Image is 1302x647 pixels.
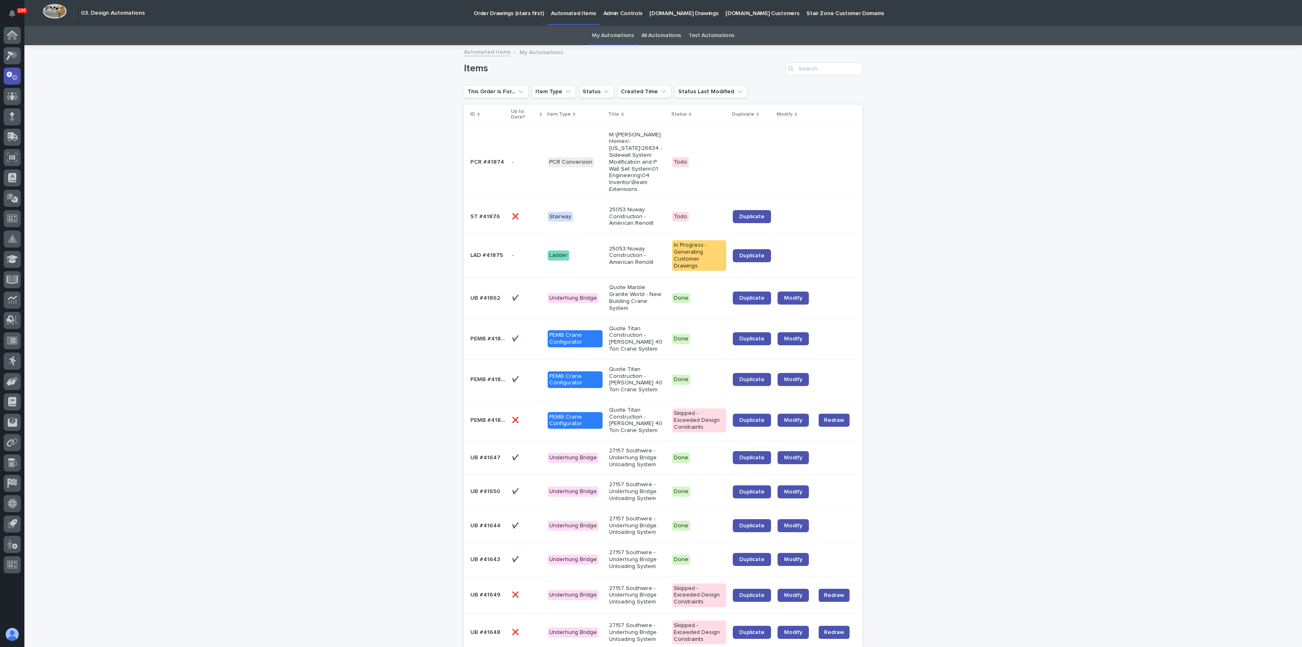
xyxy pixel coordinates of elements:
[548,250,569,261] div: Ladder
[739,455,765,461] span: Duplicate
[824,591,844,599] span: Redraw
[18,8,26,13] p: 100
[512,375,520,383] p: ✔️
[819,589,850,602] button: Redraw
[733,589,771,602] a: Duplicate
[470,250,505,259] p: LAD #41875
[778,292,809,305] a: Modify
[739,377,765,382] span: Duplicate
[672,212,689,222] div: Todo
[512,521,520,529] p: ✔️
[778,626,809,639] a: Modify
[470,293,502,302] p: UB #41862
[548,293,599,303] div: Underhung Bridge
[733,332,771,345] a: Duplicate
[785,62,863,75] div: Search
[470,415,507,424] p: PEMB #41804
[512,250,515,259] p: -
[778,589,809,602] a: Modify
[464,200,863,233] tr: ST #41876ST #41876 ❌❌ Stairway25053 Nuway Construction - American RenolitTodoDuplicate
[675,85,747,98] button: Status Last Modified
[733,414,771,427] a: Duplicate
[548,521,599,531] div: Underhung Bridge
[739,629,765,635] span: Duplicate
[672,408,726,432] div: Skipped - Exceeded Design Constraints
[672,293,690,303] div: Done
[548,330,603,347] div: PEMB Crane Configurator
[777,110,793,119] p: Modify
[609,132,666,193] p: M:\[PERSON_NAME] Homes\[US_STATE]\26834 - Sidewall System Modification and P Wall Set System\01 E...
[609,325,666,353] p: Quote Titan Construction - [PERSON_NAME] 40 Ton Crane System
[672,334,690,344] div: Done
[511,107,537,122] p: Up to Date?
[464,318,863,359] tr: PEMB #41811PEMB #41811 ✔️✔️ PEMB Crane ConfiguratorQuote Titan Construction - [PERSON_NAME] 40 To...
[672,240,726,271] div: In Progress - Generating Customer Drawings
[470,453,502,461] p: UB #41647
[733,451,771,464] a: Duplicate
[778,373,809,386] a: Modify
[464,475,863,509] tr: UB #41650UB #41650 ✔️✔️ Underhung Bridge27157 Southwire - Underhung Bridge Unloading SystemDoneDu...
[512,415,520,424] p: ❌
[824,628,844,636] span: Redraw
[4,626,21,643] button: users-avatar
[739,489,765,495] span: Duplicate
[512,212,520,220] p: ❌
[512,555,520,563] p: ✔️
[778,519,809,532] a: Modify
[464,543,863,577] tr: UB #41643UB #41643 ✔️✔️ Underhung Bridge27157 Southwire - Underhung Bridge Unloading SystemDoneDu...
[739,417,765,423] span: Duplicate
[824,416,844,424] span: Redraw
[512,627,520,636] p: ❌
[641,26,681,45] a: All Automations
[819,414,850,427] button: Redraw
[464,441,863,475] tr: UB #41647UB #41647 ✔️✔️ Underhung Bridge27157 Southwire - Underhung Bridge Unloading SystemDoneDu...
[819,626,850,639] button: Redraw
[733,519,771,532] a: Duplicate
[609,407,666,434] p: Quote Titan Construction - [PERSON_NAME] 40 Ton Crane System
[4,5,21,22] button: Notifications
[778,451,809,464] a: Modify
[784,455,802,461] span: Modify
[688,26,734,45] a: Test Automations
[609,549,666,570] p: 27157 Southwire - Underhung Bridge Unloading System
[548,487,599,497] div: Underhung Bridge
[470,627,502,636] p: UB #41648
[784,592,802,598] span: Modify
[733,249,771,262] a: Duplicate
[733,210,771,223] a: Duplicate
[470,521,502,529] p: UB #41644
[470,555,502,563] p: UB #41643
[672,487,690,497] div: Done
[470,487,502,495] p: UB #41650
[784,557,802,562] span: Modify
[672,521,690,531] div: Done
[617,85,671,98] button: Created Time
[732,110,754,119] p: Duplicate
[43,4,67,19] img: Workspace Logo
[548,371,603,388] div: PEMB Crane Configurator
[784,629,802,635] span: Modify
[548,627,599,638] div: Underhung Bridge
[464,577,863,614] tr: UB #41649UB #41649 ❌❌ Underhung Bridge27157 Southwire - Underhung Bridge Unloading SystemSkipped ...
[464,278,863,318] tr: UB #41862UB #41862 ✔️✔️ Underhung BridgeQuote Marble Granite World - New Building Crane SystemDon...
[464,234,863,278] tr: LAD #41875LAD #41875 -- Ladder25053 Nuway Construction - American RenolitIn Progress - Generating...
[609,206,666,227] p: 25053 Nuway Construction - American Renolit
[547,110,571,119] p: Item Type
[778,414,809,427] a: Modify
[784,377,802,382] span: Modify
[532,85,576,98] button: Item Type
[464,125,863,200] tr: PCR #41874PCR #41874 -- PCR ConversionM:\[PERSON_NAME] Homes\[US_STATE]\26834 - Sidewall System M...
[548,555,599,565] div: Underhung Bridge
[609,622,666,643] p: 27157 Southwire - Underhung Bridge Unloading System
[609,585,666,605] p: 27157 Southwire - Underhung Bridge Unloading System
[609,366,666,393] p: Quote Titan Construction - [PERSON_NAME] 40 Ton Crane System
[672,453,690,463] div: Done
[784,489,802,495] span: Modify
[464,359,863,400] tr: PEMB #41806PEMB #41806 ✔️✔️ PEMB Crane ConfiguratorQuote Titan Construction - [PERSON_NAME] 40 To...
[81,10,145,17] h2: 03. Design Automations
[672,555,690,565] div: Done
[520,47,563,56] p: My Automations
[609,481,666,502] p: 27157 Southwire - Underhung Bridge Unloading System
[609,515,666,536] p: 27157 Southwire - Underhung Bridge Unloading System
[592,26,634,45] a: My Automations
